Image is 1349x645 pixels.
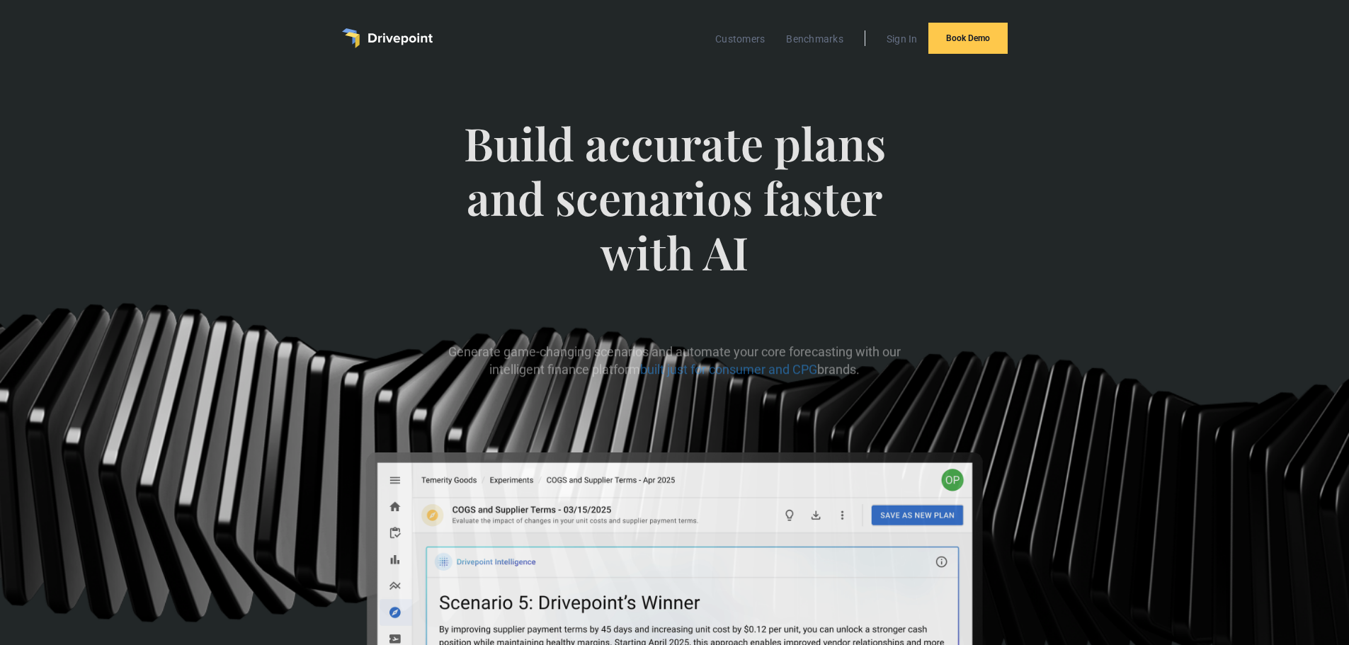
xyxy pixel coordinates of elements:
a: Sign In [880,30,925,48]
p: Generate game-changing scenarios and automate your core forecasting with our intelligent finance ... [442,343,907,379]
a: home [342,28,433,48]
span: built just for consumer and CPG [640,363,817,377]
a: Benchmarks [779,30,850,48]
span: Build accurate plans and scenarios faster with AI [442,116,907,307]
a: Customers [708,30,772,48]
a: Book Demo [928,23,1008,54]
